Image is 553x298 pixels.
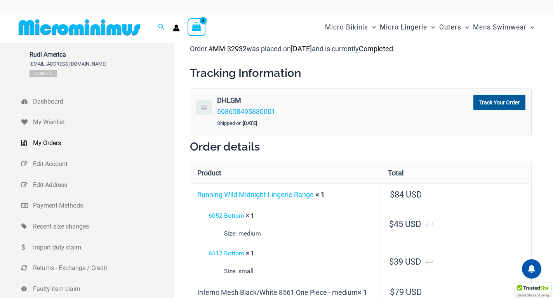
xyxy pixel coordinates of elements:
[224,228,374,239] p: medium
[33,221,172,232] span: Recent size changes
[21,175,174,196] a: Edit Address
[213,45,247,53] mark: MM-32932
[390,190,395,199] span: $
[209,249,244,257] a: 6512 Bottom
[33,158,172,170] span: Edit Account
[389,219,394,229] span: $
[315,191,325,199] strong: × 1
[381,162,531,184] th: Total
[33,179,172,191] span: Edit Address
[217,107,275,116] a: 698658495880001
[473,95,525,110] a: Track Your Order
[190,66,532,80] h2: Tracking Information
[190,162,381,184] th: Product
[461,17,469,37] span: Menu Toggle
[325,17,368,37] span: Micro Bikinis
[190,139,532,154] h2: Order details
[21,133,174,154] a: My Orders
[197,191,314,199] a: Running Wild Midnight Lingerie Range
[439,17,461,37] span: Outers
[389,219,421,229] bdi: 45 USD
[21,258,174,279] a: Returns - Exchange / Credit
[21,237,174,258] a: Import duty claim
[515,283,551,298] div: TrustedSite Certified
[21,216,174,237] a: Recent size changes
[33,262,172,274] span: Returns - Exchange / Credit
[473,17,527,37] span: Mens Swimwear
[196,100,212,115] img: icon-default.png
[437,16,471,39] a: OutersMenu ToggleMenu Toggle
[16,19,143,36] img: MM SHOP LOGO FLAT
[224,265,237,277] strong: Size:
[33,200,172,211] span: Payment Methods
[21,112,174,133] a: My Wishlist
[224,228,237,239] strong: Size:
[322,14,537,40] nav: Site Navigation
[33,137,172,149] span: My Orders
[21,195,174,216] a: Payment Methods
[390,190,422,199] bdi: 84 USD
[359,45,393,53] mark: Completed
[173,24,180,31] a: Account icon link
[358,288,367,296] strong: × 1
[380,17,427,37] span: Micro Lingerie
[527,17,534,37] span: Menu Toggle
[33,242,172,253] span: Import duty claim
[390,287,395,297] span: $
[21,91,174,112] a: Dashboard
[291,45,312,53] mark: [DATE]
[246,249,254,257] strong: × 1
[30,61,106,67] span: [EMAIL_ADDRESS][DOMAIN_NAME]
[378,16,437,39] a: Micro LingerieMenu ToggleMenu Toggle
[224,265,374,277] p: small
[427,17,435,37] span: Menu Toggle
[158,23,165,32] a: Search icon link
[30,70,57,77] a: Logout
[243,120,257,126] strong: [DATE]
[33,116,172,128] span: My Wishlist
[471,16,536,39] a: Mens SwimwearMenu ToggleMenu Toggle
[323,16,378,39] a: Micro BikinisMenu ToggleMenu Toggle
[21,154,174,175] a: Edit Account
[368,17,376,37] span: Menu Toggle
[33,283,172,295] span: Faulty item claim
[188,18,205,36] a: View Shopping Cart, empty
[209,212,244,219] a: 6052 Bottom
[389,257,394,267] span: $
[246,212,254,219] strong: × 1
[33,96,172,107] span: Dashboard
[389,257,421,267] bdi: 39 USD
[390,287,422,297] bdi: 79 USD
[30,51,106,58] span: Rudi America
[217,118,405,129] div: Shipped on:
[190,43,532,55] p: Order # was placed on and is currently .
[217,95,403,106] strong: DHLGM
